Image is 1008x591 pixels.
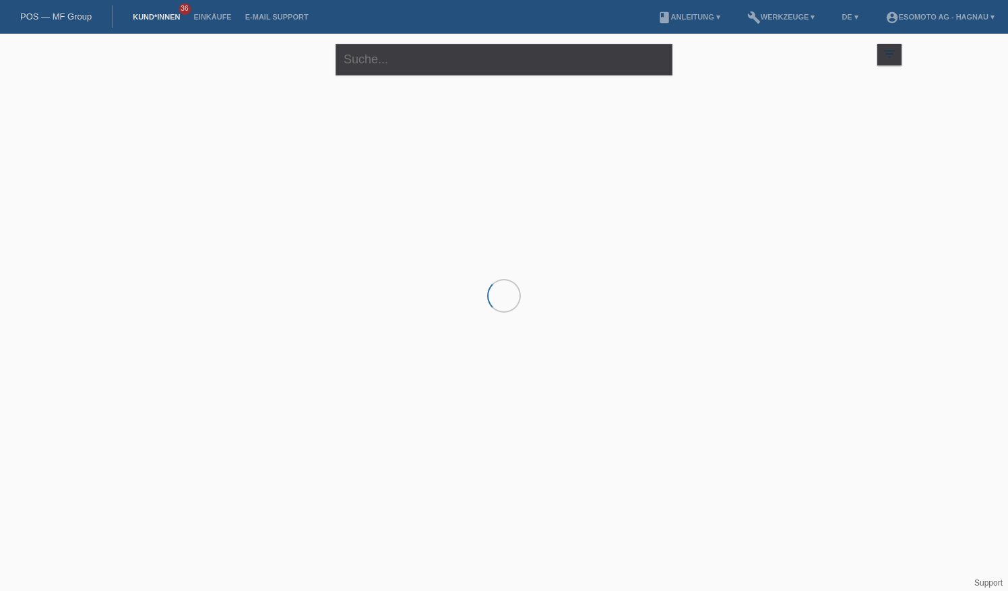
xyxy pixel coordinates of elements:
[336,44,672,75] input: Suche...
[658,11,671,24] i: book
[882,46,897,61] i: filter_list
[879,13,1001,21] a: account_circleEsomoto AG - Hagnau ▾
[126,13,187,21] a: Kund*innen
[885,11,899,24] i: account_circle
[239,13,315,21] a: E-Mail Support
[747,11,761,24] i: build
[20,11,92,22] a: POS — MF Group
[741,13,822,21] a: buildWerkzeuge ▾
[187,13,238,21] a: Einkäufe
[974,578,1003,588] a: Support
[835,13,864,21] a: DE ▾
[651,13,727,21] a: bookAnleitung ▾
[179,3,191,15] span: 36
